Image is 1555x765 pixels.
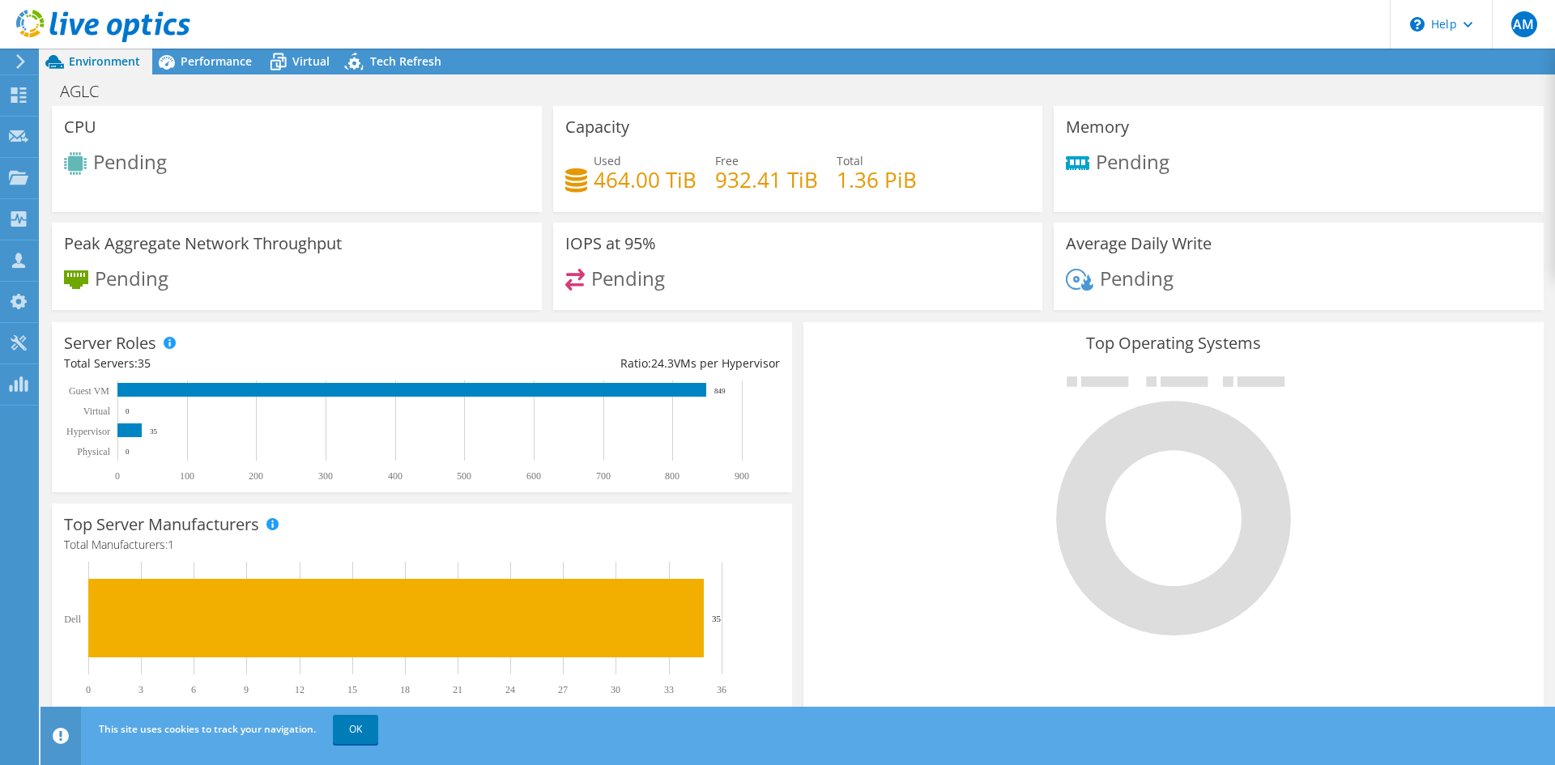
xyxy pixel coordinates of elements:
span: Environment [69,53,140,69]
text: Dell [64,614,81,625]
h3: Server Roles [64,334,156,352]
text: 33 [664,684,674,695]
h3: Top Operating Systems [816,334,1532,352]
text: 400 [388,470,403,482]
text: 849 [714,387,726,395]
svg: \n [1410,17,1425,32]
span: Tech Refresh [370,53,441,69]
h4: 1.36 PiB [837,171,917,189]
span: Used [594,153,621,168]
text: Hypervisor [66,426,110,437]
text: 27 [558,684,568,695]
text: Guest VM [69,385,109,397]
text: 6 [191,684,196,695]
text: 9 [244,684,249,695]
h4: Total Manufacturers: [64,536,780,554]
span: 35 [138,355,151,371]
span: Total [837,153,863,168]
text: 15 [347,684,357,695]
span: Pending [95,264,168,291]
text: 600 [526,470,541,482]
span: 24.3 [651,355,674,371]
span: This site uses cookies to track your navigation. [99,722,316,736]
h3: CPU [64,118,96,136]
h4: 464.00 TiB [594,171,697,189]
span: Pending [1096,147,1169,174]
text: 100 [180,470,194,482]
text: 0 [115,470,120,482]
text: 12 [295,684,305,695]
h3: Top Server Manufacturers [64,516,259,533]
text: 35 [712,614,722,623]
h3: Capacity [565,118,629,136]
h3: Memory [1066,118,1129,136]
text: 500 [457,470,471,482]
text: 800 [665,470,680,482]
text: 0 [126,448,130,456]
span: Free [715,153,739,168]
span: Performance [181,53,252,69]
h3: Peak Aggregate Network Throughput [64,235,342,253]
text: Virtual [83,406,111,417]
h1: AGLC [53,83,124,100]
div: Total Servers: [64,355,422,372]
span: Virtual [292,53,330,69]
span: AM [1511,11,1537,37]
text: 200 [249,470,263,482]
text: 300 [318,470,333,482]
h3: Average Daily Write [1066,235,1212,253]
span: Pending [1100,264,1174,291]
div: Ratio: VMs per Hypervisor [422,355,780,372]
span: 1 [168,537,174,552]
span: Pending [591,264,665,291]
h3: IOPS at 95% [565,235,656,253]
text: 30 [611,684,620,695]
h4: 932.41 TiB [715,171,818,189]
text: 900 [735,470,749,482]
span: Pending [93,148,167,175]
a: OK [333,715,378,744]
text: 3 [138,684,143,695]
text: 35 [150,427,158,436]
text: Physical [77,446,110,457]
text: 24 [505,684,515,695]
text: 0 [126,407,130,415]
text: 18 [400,684,410,695]
text: 700 [596,470,611,482]
text: 36 [717,684,726,695]
text: 0 [86,684,91,695]
text: 21 [453,684,462,695]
